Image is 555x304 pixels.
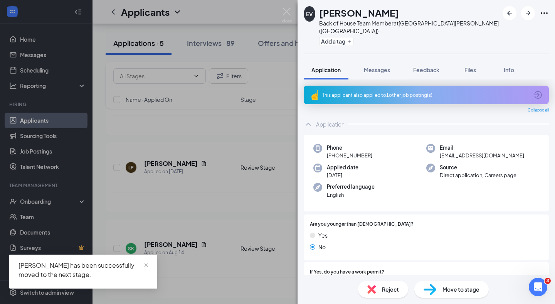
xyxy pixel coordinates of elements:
[327,152,372,159] span: [PHONE_NUMBER]
[442,285,479,294] span: Move to stage
[545,278,551,284] span: 3
[327,191,375,199] span: English
[304,120,313,129] svg: ChevronUp
[364,66,390,73] span: Messages
[306,10,313,18] div: EV
[18,261,148,279] div: [PERSON_NAME] has been successfully moved to the next stage.
[318,243,326,251] span: No
[464,66,476,73] span: Files
[440,144,524,152] span: Email
[319,6,399,19] h1: [PERSON_NAME]
[533,90,543,100] svg: ArrowCircle
[319,19,499,35] div: Back of House Team Member at [GEOGRAPHIC_DATA][PERSON_NAME] ([GEOGRAPHIC_DATA])
[503,6,516,20] button: ArrowLeftNew
[319,37,353,45] button: PlusAdd a tag
[528,107,549,113] span: Collapse all
[504,66,514,73] span: Info
[316,120,345,128] div: Application
[440,171,516,179] span: Direct application, Careers page
[523,8,533,18] svg: ArrowRight
[318,231,328,240] span: Yes
[382,285,399,294] span: Reject
[322,92,529,98] div: This applicant also applied to 1 other job posting(s)
[311,66,341,73] span: Application
[440,152,524,159] span: [EMAIL_ADDRESS][DOMAIN_NAME]
[521,6,535,20] button: ArrowRight
[347,39,351,44] svg: Plus
[310,221,414,228] span: Are you younger than [DEMOGRAPHIC_DATA]?
[413,66,439,73] span: Feedback
[310,269,384,276] span: If Yes, do you have a work permit?
[529,278,547,296] iframe: Intercom live chat
[327,144,372,152] span: Phone
[143,263,149,268] span: close
[540,8,549,18] svg: Ellipses
[440,164,516,171] span: Source
[327,171,358,179] span: [DATE]
[505,8,514,18] svg: ArrowLeftNew
[327,183,375,191] span: Preferred language
[327,164,358,171] span: Applied date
